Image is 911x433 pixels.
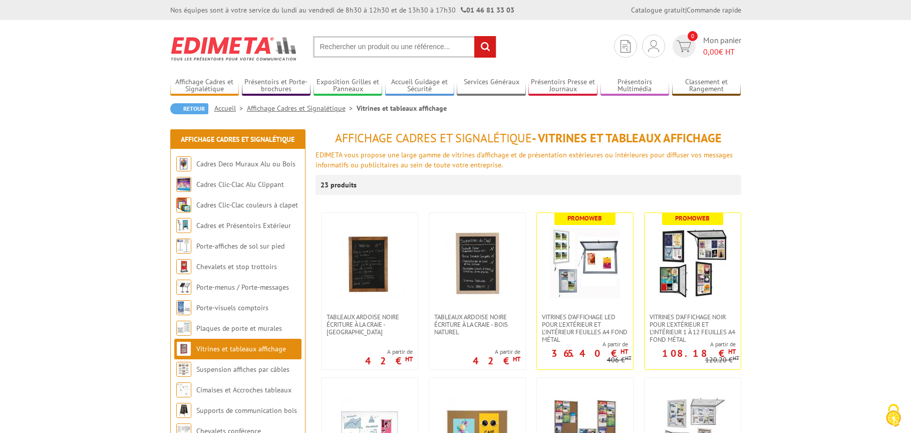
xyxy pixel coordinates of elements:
a: Présentoirs et Porte-brochures [242,78,311,94]
img: Cookies (fenêtre modale) [881,403,906,428]
span: A partir de [365,348,413,356]
img: Porte-menus / Porte-messages [176,280,191,295]
p: 42 € [365,358,413,364]
a: Tableaux Ardoise Noire écriture à la craie - Bois Naturel [429,313,525,336]
p: 23 produits [321,175,358,195]
a: VITRINES D'AFFICHAGE NOIR POUR L'EXTÉRIEUR ET L'INTÉRIEUR 1 À 12 FEUILLES A4 FOND MÉTAL [645,313,741,343]
img: Tableaux Ardoise Noire écriture à la craie - Bois Foncé [335,228,405,298]
a: Vitrines et tableaux affichage [196,344,286,353]
a: Services Généraux [457,78,526,94]
span: 0 [688,31,698,41]
span: Tableaux Ardoise Noire écriture à la craie - Bois Naturel [434,313,520,336]
p: EDIMETA vous propose une large gamme de vitrines d'affichage et de présentation extérieures ou in... [316,150,741,170]
a: Affichage Cadres et Signalétique [170,78,239,94]
a: Classement et Rangement [672,78,741,94]
sup: HT [513,355,520,363]
span: VITRINES D'AFFICHAGE NOIR POUR L'EXTÉRIEUR ET L'INTÉRIEUR 1 À 12 FEUILLES A4 FOND MÉTAL [650,313,736,343]
img: Cimaises et Accroches tableaux [176,382,191,397]
span: A partir de [537,340,628,348]
a: devis rapide 0 Mon panier 0,00€ HT [670,35,741,58]
li: Vitrines et tableaux affichage [357,103,447,113]
a: Commande rapide [687,6,741,15]
a: Supports de communication bois [196,406,297,415]
a: Accueil Guidage et Sécurité [385,78,454,94]
span: 0,00 [703,47,719,57]
a: Suspension affiches par câbles [196,365,289,374]
input: Rechercher un produit ou une référence... [313,36,496,58]
img: devis rapide [648,40,659,52]
img: Cadres Clic-Clac Alu Clippant [176,177,191,192]
img: Supports de communication bois [176,403,191,418]
a: Cadres Clic-Clac Alu Clippant [196,180,284,189]
img: Vitrines et tableaux affichage [176,341,191,356]
p: 365.40 € [551,350,628,356]
div: | [631,5,741,15]
a: Affichage Cadres et Signalétique [181,135,294,144]
sup: HT [733,354,739,361]
a: Cimaises et Accroches tableaux [196,385,291,394]
h1: - Vitrines et tableaux affichage [316,132,741,145]
b: Promoweb [567,214,602,223]
button: Cookies (fenêtre modale) [876,399,911,433]
img: devis rapide [621,40,631,53]
a: Catalogue gratuit [631,6,685,15]
span: Mon panier [703,35,741,58]
img: VITRINES D'AFFICHAGE NOIR POUR L'EXTÉRIEUR ET L'INTÉRIEUR 1 À 12 FEUILLES A4 FOND MÉTAL [658,228,728,298]
sup: HT [728,347,736,356]
a: Cadres Deco Muraux Alu ou Bois [196,159,295,168]
p: 108.18 € [662,350,736,356]
span: A partir de [645,340,736,348]
a: Porte-visuels comptoirs [196,303,268,312]
input: rechercher [474,36,496,58]
span: A partir de [473,348,520,356]
a: Tableaux Ardoise Noire écriture à la craie - [GEOGRAPHIC_DATA] [322,313,418,336]
img: Cadres Clic-Clac couleurs à clapet [176,197,191,212]
sup: HT [625,354,632,361]
img: Tableaux Ardoise Noire écriture à la craie - Bois Naturel [442,228,512,298]
img: Porte-affiches de sol sur pied [176,239,191,254]
img: Chevalets et stop trottoirs [176,259,191,274]
span: Vitrines d'affichage LED pour l'extérieur et l'intérieur feuilles A4 fond métal [542,313,628,343]
p: 120.20 € [705,356,739,364]
a: Chevalets et stop trottoirs [196,262,277,271]
a: Présentoirs Multimédia [600,78,670,94]
span: Affichage Cadres et Signalétique [335,130,532,146]
b: Promoweb [675,214,710,223]
p: 42 € [473,358,520,364]
span: Tableaux Ardoise Noire écriture à la craie - [GEOGRAPHIC_DATA] [327,313,413,336]
img: Cadres et Présentoirs Extérieur [176,218,191,233]
a: Accueil [214,104,247,113]
img: Porte-visuels comptoirs [176,300,191,315]
img: Plaques de porte et murales [176,321,191,336]
img: Edimeta [170,30,298,67]
div: Nos équipes sont à votre service du lundi au vendredi de 8h30 à 12h30 et de 13h30 à 17h30 [170,5,514,15]
p: 406 € [607,356,632,364]
a: Présentoirs Presse et Journaux [528,78,597,94]
sup: HT [405,355,413,363]
img: Cadres Deco Muraux Alu ou Bois [176,156,191,171]
img: devis rapide [677,41,691,52]
a: Cadres Clic-Clac couleurs à clapet [196,200,298,209]
a: Plaques de porte et murales [196,324,282,333]
strong: 01 46 81 33 03 [461,6,514,15]
a: Vitrines d'affichage LED pour l'extérieur et l'intérieur feuilles A4 fond métal [537,313,633,343]
a: Affichage Cadres et Signalétique [247,104,357,113]
a: Porte-affiches de sol sur pied [196,242,284,251]
a: Retour [170,103,208,114]
img: Vitrines d'affichage LED pour l'extérieur et l'intérieur feuilles A4 fond métal [550,228,620,298]
img: Suspension affiches par câbles [176,362,191,377]
a: Exposition Grilles et Panneaux [314,78,383,94]
span: € HT [703,46,741,58]
sup: HT [621,347,628,356]
a: Cadres et Présentoirs Extérieur [196,221,291,230]
a: Porte-menus / Porte-messages [196,283,289,292]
